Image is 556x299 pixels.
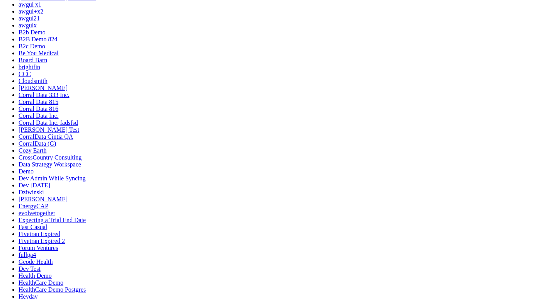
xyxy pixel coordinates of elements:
[19,92,70,98] a: Corral Data 333 Inc.
[19,258,53,265] a: Geode Health
[19,217,86,223] a: Expecting a Trial End Date
[19,210,55,216] a: evolvetogether
[19,64,40,70] a: brightfin
[19,133,73,140] a: CorralData Cintia QA
[19,71,31,77] a: CCC
[19,112,59,119] a: Corral Data Inc.
[19,286,86,293] a: HealthCare Demo Postgres
[19,36,57,42] a: B2B Demo 824
[19,168,34,175] a: Demo
[19,105,58,112] a: Corral Data 816
[19,272,52,279] a: Health Demo
[19,203,48,209] a: EnergyCAP
[19,8,43,15] a: awgul+x2
[19,154,82,161] a: CrossCountry Consulting
[19,78,48,84] a: Cloudsmith
[19,57,47,63] a: Board Barn
[19,238,65,244] a: Fivetran Expired 2
[19,175,85,182] a: Dev Admin While Syncing
[19,279,63,286] a: HealthCare Demo
[19,182,50,189] a: Dev [DATE]
[19,1,41,8] a: awgul x1
[19,85,68,91] a: [PERSON_NAME]
[19,224,47,230] a: Fast Casual
[19,245,58,251] a: Forum Ventures
[19,251,36,258] a: fullga4
[19,196,68,202] a: [PERSON_NAME]
[19,43,45,49] a: B2c Demo
[19,147,46,154] a: Cozy Earth
[19,99,58,105] a: Corral Data 815
[19,231,60,237] a: Fivetran Expired
[19,119,78,126] a: Corral Data Inc. fadsfsd
[19,29,46,36] a: B2b Demo
[19,22,37,29] a: awgulx
[19,140,56,147] a: CorralData (G)
[19,126,79,133] a: [PERSON_NAME] Test
[19,15,40,22] a: awgul21
[19,161,81,168] a: Data Strategy Workspace
[19,50,59,56] a: Be You Medical
[19,189,44,195] a: Dziwinski
[19,265,41,272] a: Dev Test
